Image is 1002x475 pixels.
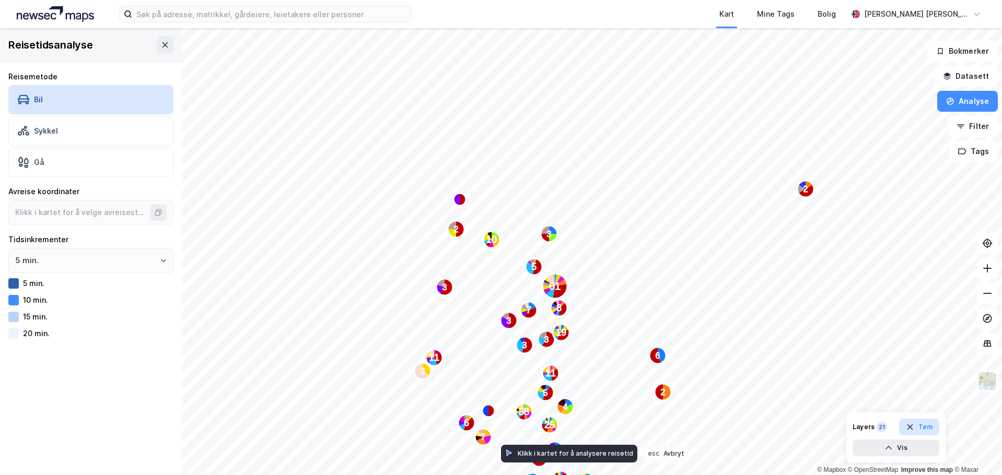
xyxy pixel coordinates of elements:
[448,221,464,238] div: Map marker
[516,337,533,353] div: Map marker
[899,419,939,435] button: Tøm
[757,8,795,20] div: Mine Tags
[516,403,532,420] div: Map marker
[486,234,497,245] text: 10
[132,6,411,22] input: Søk på adresse, matrikkel, gårdeiere, leietakere eller personer
[977,371,997,391] img: Z
[159,256,168,265] button: Open
[518,449,633,457] div: Klikk i kartet for å analysere reisetid
[557,398,574,415] div: Map marker
[8,185,173,198] div: Avreise koordinater
[23,295,48,304] div: 10 min.
[853,440,939,456] button: Vis
[864,8,969,20] div: [PERSON_NAME] [PERSON_NAME]
[877,422,887,432] div: 21
[453,193,466,206] div: Map marker
[655,384,671,400] div: Map marker
[901,466,953,473] a: Improve this map
[542,274,567,299] div: Map marker
[481,433,486,442] text: 7
[23,329,50,338] div: 20 min.
[543,388,548,397] text: 5
[23,312,48,321] div: 15 min.
[9,200,152,224] input: Klikk i kartet for å velge avreisested
[818,8,836,20] div: Bolig
[544,420,555,430] text: 25
[526,305,531,315] text: 7
[8,37,93,53] div: Reisetidsanalyse
[522,341,527,350] text: 3
[937,91,998,112] button: Analyse
[541,225,557,242] div: Map marker
[817,466,846,473] a: Mapbox
[544,335,549,344] text: 3
[949,141,998,162] button: Tags
[553,324,569,341] div: Map marker
[541,417,558,433] div: Map marker
[663,449,684,457] div: Avbryt
[551,300,567,316] div: Map marker
[17,6,94,22] img: logo.a4113a55bc3d86da70a041830d287a7e.svg
[948,116,998,137] button: Filter
[848,466,899,473] a: OpenStreetMap
[542,365,559,382] div: Map marker
[520,302,537,318] div: Map marker
[9,248,173,272] input: ClearOpen
[475,429,492,445] div: Map marker
[646,448,661,458] div: esc
[421,367,425,376] text: 3
[556,327,566,338] text: 19
[483,231,500,248] div: Map marker
[537,384,554,401] div: Map marker
[464,418,469,428] text: 6
[546,442,563,458] div: Map marker
[656,351,660,360] text: 6
[507,316,511,325] text: 3
[442,283,447,292] text: 3
[482,405,495,417] div: Map marker
[500,312,517,329] div: Map marker
[556,303,562,313] text: 8
[950,425,1002,475] iframe: Chat Widget
[547,230,552,239] text: 3
[23,279,44,288] div: 5 min.
[531,450,547,467] div: Map marker
[426,349,442,366] div: Map marker
[8,70,173,83] div: Reisemetode
[927,41,998,62] button: Bokmerker
[429,352,439,363] text: 11
[526,258,542,275] div: Map marker
[8,233,173,246] div: Tidsinkrementer
[563,402,568,411] text: 4
[649,347,666,364] div: Map marker
[531,262,537,272] text: 5
[797,181,814,197] div: Map marker
[549,280,561,292] text: 61
[719,8,734,20] div: Kart
[538,331,555,348] div: Map marker
[414,363,431,379] div: Map marker
[545,368,556,378] text: 11
[454,225,459,234] text: 2
[853,423,875,431] div: Layers
[934,66,998,87] button: Datasett
[519,407,529,417] text: 58
[34,95,43,104] div: Bil
[436,279,453,295] div: Map marker
[34,158,44,167] div: Gå
[458,414,475,431] div: Map marker
[803,185,808,194] text: 2
[661,388,666,397] text: 2
[950,425,1002,475] div: Kontrollprogram for chat
[34,126,58,135] div: Sykkel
